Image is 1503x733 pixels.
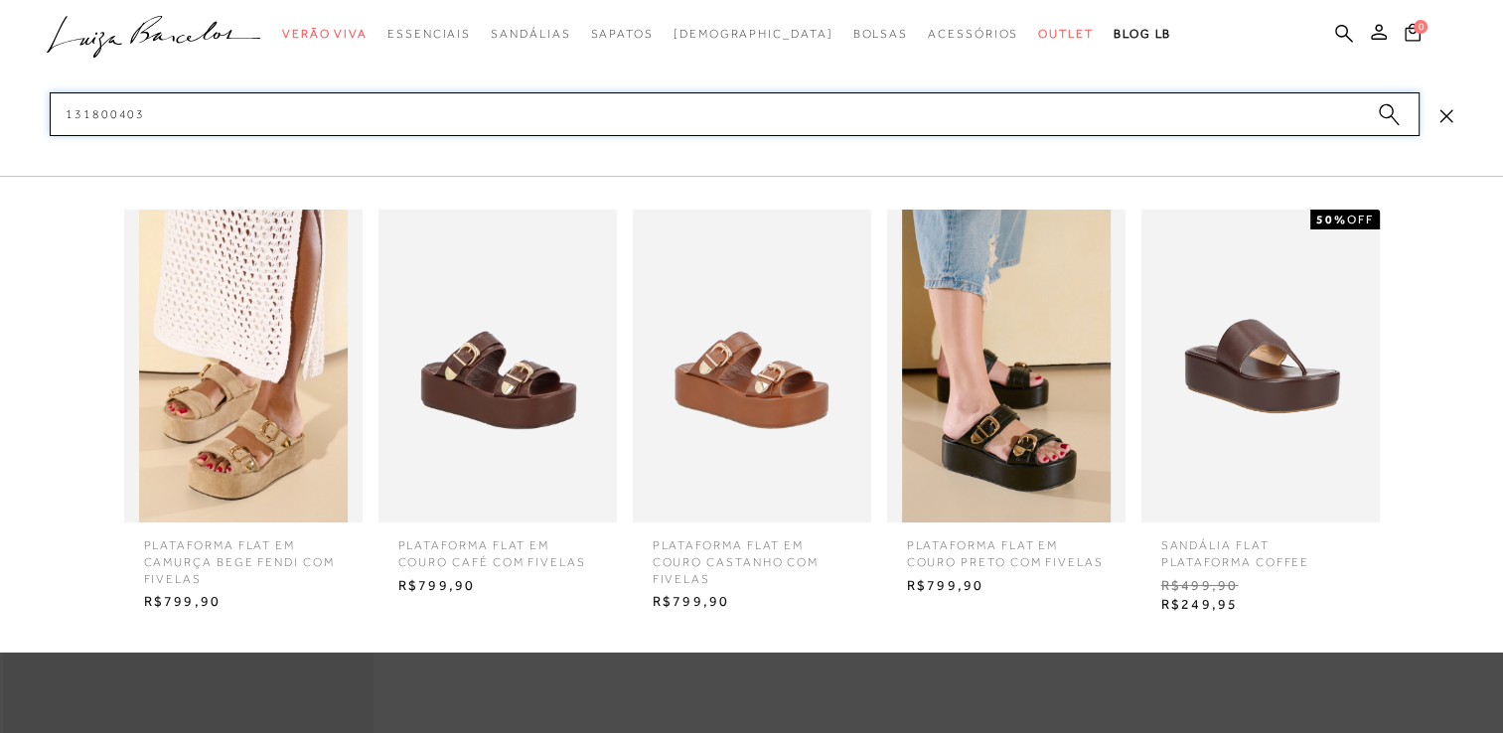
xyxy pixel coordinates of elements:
span: BLOG LB [1114,27,1171,41]
span: R$799,90 [129,587,358,617]
a: PLATAFORMA FLAT EM COURO CAFÉ COM FIVELAS PLATAFORMA FLAT EM COURO CAFÉ COM FIVELAS R$799,90 [374,210,622,600]
a: PLATAFORMA FLAT EM COURO PRETO COM FIVELAS PLATAFORMA FLAT EM COURO PRETO COM FIVELAS R$799,90 [882,210,1130,600]
img: PLATAFORMA FLAT EM COURO CAFÉ COM FIVELAS [378,210,617,522]
img: PLATAFORMA FLAT EM COURO PRETO COM FIVELAS [887,210,1126,522]
span: PLATAFORMA FLAT EM CAMURÇA BEGE FENDI COM FIVELAS [129,522,358,587]
input: Buscar. [50,92,1420,136]
span: R$249,95 [1146,590,1375,620]
a: PLATAFORMA FLAT EM CAMURÇA BEGE FENDI COM FIVELAS PLATAFORMA FLAT EM CAMURÇA BEGE FENDI COM FIVEL... [119,210,368,617]
span: [DEMOGRAPHIC_DATA] [674,27,833,41]
span: PLATAFORMA FLAT EM COURO CASTANHO COM FIVELAS [638,522,866,587]
span: Outlet [1038,27,1094,41]
img: PLATAFORMA FLAT EM COURO CASTANHO COM FIVELAS [633,210,871,522]
span: SANDÁLIA FLAT PLATAFORMA COFFEE [1146,522,1375,571]
span: Verão Viva [282,27,368,41]
a: categoryNavScreenReaderText [491,16,570,53]
a: categoryNavScreenReaderText [590,16,653,53]
a: BLOG LB [1114,16,1171,53]
a: SANDÁLIA FLAT PLATAFORMA COFFEE 50%OFF SANDÁLIA FLAT PLATAFORMA COFFEE R$499,90 R$249,95 [1136,210,1385,620]
span: R$799,90 [383,571,612,601]
span: Bolsas [852,27,908,41]
span: OFF [1347,213,1374,226]
span: R$799,90 [638,587,866,617]
span: R$499,90 [1146,571,1375,601]
strong: 50% [1316,213,1347,226]
span: 0 [1414,20,1428,34]
a: categoryNavScreenReaderText [928,16,1018,53]
span: Sapatos [590,27,653,41]
a: PLATAFORMA FLAT EM COURO CASTANHO COM FIVELAS PLATAFORMA FLAT EM COURO CASTANHO COM FIVELAS R$799,90 [628,210,876,617]
a: categoryNavScreenReaderText [387,16,471,53]
img: SANDÁLIA FLAT PLATAFORMA COFFEE [1141,210,1380,522]
a: categoryNavScreenReaderText [282,16,368,53]
a: categoryNavScreenReaderText [1038,16,1094,53]
span: PLATAFORMA FLAT EM COURO PRETO COM FIVELAS [892,522,1121,571]
img: PLATAFORMA FLAT EM CAMURÇA BEGE FENDI COM FIVELAS [124,210,363,522]
span: R$799,90 [892,571,1121,601]
a: noSubCategoriesText [674,16,833,53]
a: categoryNavScreenReaderText [852,16,908,53]
button: 0 [1399,22,1427,49]
span: Essenciais [387,27,471,41]
span: Acessórios [928,27,1018,41]
span: Sandálias [491,27,570,41]
span: PLATAFORMA FLAT EM COURO CAFÉ COM FIVELAS [383,522,612,571]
